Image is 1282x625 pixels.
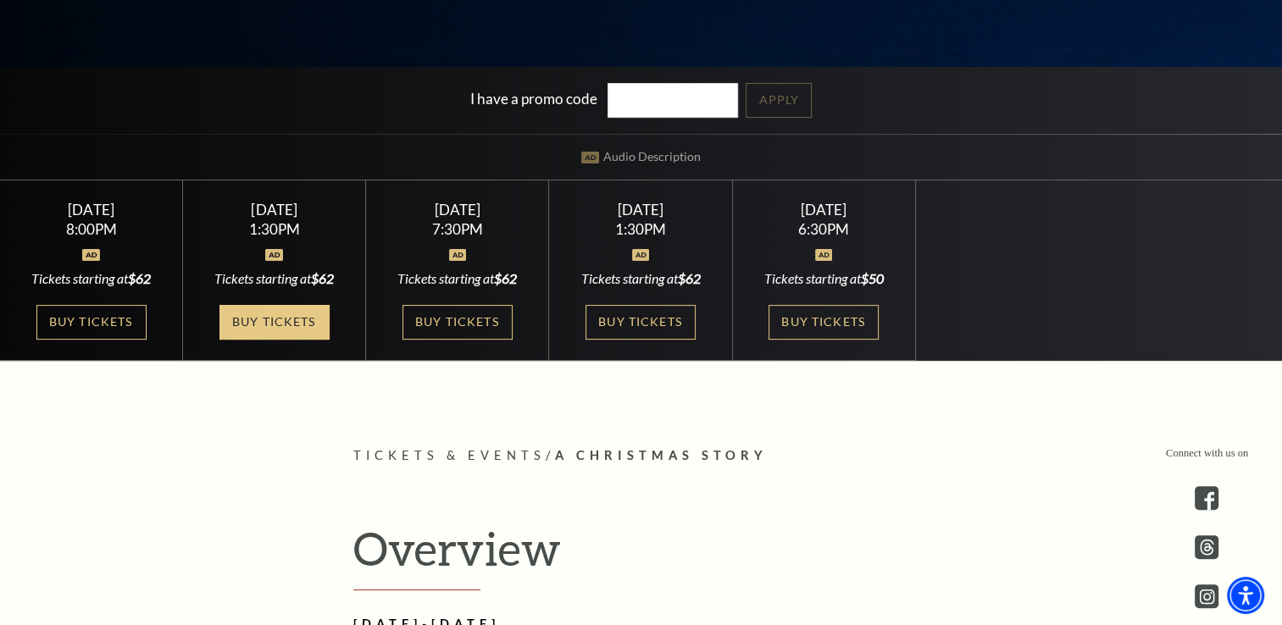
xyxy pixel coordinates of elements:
[36,305,147,340] a: Buy Tickets
[470,89,597,107] label: I have a promo code
[1195,535,1218,559] a: threads.com - open in a new tab
[1227,577,1264,614] div: Accessibility Menu
[569,269,712,288] div: Tickets starting at
[494,270,517,286] span: $62
[128,270,151,286] span: $62
[402,305,513,340] a: Buy Tickets
[1195,486,1218,510] a: facebook - open in a new tab
[752,222,895,236] div: 6:30PM
[1166,445,1248,462] p: Connect with us on
[1195,584,1218,608] a: instagram - open in a new tab
[20,222,163,236] div: 8:00PM
[20,201,163,218] div: [DATE]
[752,201,895,218] div: [DATE]
[386,222,529,236] div: 7:30PM
[353,448,546,462] span: Tickets & Events
[20,269,163,288] div: Tickets starting at
[203,222,346,236] div: 1:30PM
[203,201,346,218] div: [DATE]
[752,269,895,288] div: Tickets starting at
[569,222,712,236] div: 1:30PM
[386,201,529,218] div: [DATE]
[769,305,879,340] a: Buy Tickets
[353,445,930,467] p: /
[861,270,884,286] span: $50
[203,269,346,288] div: Tickets starting at
[311,270,334,286] span: $62
[677,270,700,286] span: $62
[353,521,930,590] h2: Overview
[386,269,529,288] div: Tickets starting at
[554,448,767,462] span: A Christmas Story
[586,305,696,340] a: Buy Tickets
[569,201,712,218] div: [DATE]
[219,305,330,340] a: Buy Tickets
